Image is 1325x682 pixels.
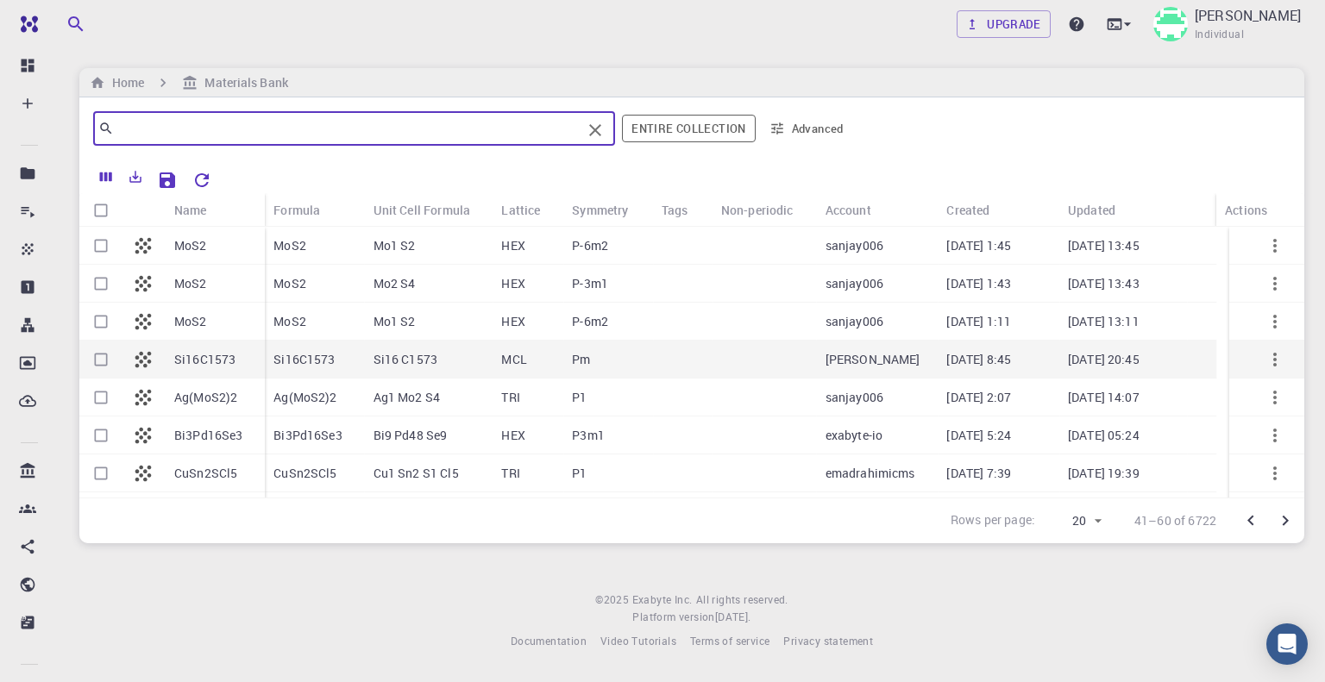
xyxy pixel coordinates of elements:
button: Export [121,163,150,191]
img: logo [14,16,38,33]
p: [PERSON_NAME] [826,351,920,368]
div: Formula [265,193,364,227]
button: Columns [91,163,121,191]
p: Cu1 Sn2 S1 Cl5 [374,465,459,482]
div: Created [946,193,989,227]
p: P-3m1 [572,275,608,292]
p: P-6m2 [572,313,608,330]
p: MoS2 [174,313,207,330]
p: [DATE] 13:43 [1068,275,1140,292]
p: Si16C1573 [273,351,335,368]
p: [DATE] 1:43 [946,275,1011,292]
button: Go to next page [1268,504,1303,538]
span: [DATE] . [715,610,751,623]
p: [DATE] 13:11 [1068,313,1140,330]
p: Ag(MoS2)2 [273,389,336,406]
p: P-6m2 [572,237,608,254]
p: HEX [501,427,524,444]
p: HEX [501,237,524,254]
div: Tags [653,193,713,227]
p: Mo1 S2 [374,313,416,330]
p: MCL [501,351,526,368]
p: sanjay006 [826,237,883,254]
p: Bi9 Pd48 Se9 [374,427,448,444]
div: Lattice [501,193,540,227]
button: Go to previous page [1234,504,1268,538]
p: exabyte-io [826,427,883,444]
p: Ag1 Mo2 S4 [374,389,441,406]
h6: Materials Bank [198,73,287,92]
p: 41–60 of 6722 [1134,512,1216,529]
p: P1 [572,465,587,482]
span: Exabyte Inc. [632,592,693,606]
p: sanjay006 [826,313,883,330]
div: Account [817,193,939,227]
span: Privacy statement [783,634,873,648]
div: Name [174,193,207,227]
div: Updated [1068,193,1115,227]
p: MoS2 [174,237,207,254]
div: Lattice [493,193,563,227]
span: Video Tutorials [600,634,676,648]
nav: breadcrumb [86,73,292,92]
p: sanjay006 [826,389,883,406]
div: Account [826,193,871,227]
a: Privacy statement [783,633,873,650]
p: Ag(MoS2)2 [174,389,237,406]
p: CuSn2SCl5 [273,465,336,482]
p: Rows per page: [951,511,1035,531]
span: © 2025 [595,591,631,609]
p: [DATE] 05:24 [1068,427,1140,444]
p: TRI [501,389,519,406]
p: Si16 C1573 [374,351,438,368]
p: [DATE] 5:24 [946,427,1011,444]
div: Actions [1225,193,1267,227]
div: Name [166,193,265,227]
p: MoS2 [273,275,306,292]
div: Created [938,193,1058,227]
div: Unit Cell Formula [374,193,471,227]
p: Mo1 S2 [374,237,416,254]
div: Formula [273,193,320,227]
p: Mo2 S4 [374,275,416,292]
p: MoS2 [273,313,306,330]
p: [PERSON_NAME] [1195,5,1301,26]
span: Filter throughout whole library including sets (folders) [622,115,755,142]
div: Symmetry [572,193,628,227]
p: CuSn2SCl5 [174,465,237,482]
p: MoS2 [174,275,207,292]
p: [DATE] 7:39 [946,465,1011,482]
button: Entire collection [622,115,755,142]
p: P1 [572,389,587,406]
span: Terms of service [690,634,769,648]
p: Pm [572,351,590,368]
button: Save Explorer Settings [150,163,185,197]
p: [DATE] 1:11 [946,313,1011,330]
p: HEX [501,275,524,292]
p: [DATE] 14:07 [1068,389,1140,406]
button: Reset Explorer Settings [185,163,219,197]
a: Exabyte Inc. [632,591,693,609]
p: [DATE] 2:07 [946,389,1011,406]
p: [DATE] 19:39 [1068,465,1140,482]
p: [DATE] 1:45 [946,237,1011,254]
img: Omar Zayed [1153,7,1188,41]
span: Individual [1195,26,1244,43]
div: 20 [1042,509,1107,534]
p: Bi3Pd16Se3 [174,427,243,444]
span: Platform version [632,609,714,626]
p: emadrahimicms [826,465,915,482]
div: Updated [1059,193,1188,227]
button: Advanced [763,115,852,142]
p: [DATE] 20:45 [1068,351,1140,368]
a: [DATE]. [715,609,751,626]
div: Open Intercom Messenger [1266,623,1308,665]
a: Upgrade [957,10,1051,38]
p: TRI [501,465,519,482]
div: Non-periodic [713,193,817,227]
p: [DATE] 8:45 [946,351,1011,368]
p: [DATE] 13:45 [1068,237,1140,254]
a: Video Tutorials [600,633,676,650]
p: P3m1 [572,427,605,444]
a: Documentation [511,633,587,650]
